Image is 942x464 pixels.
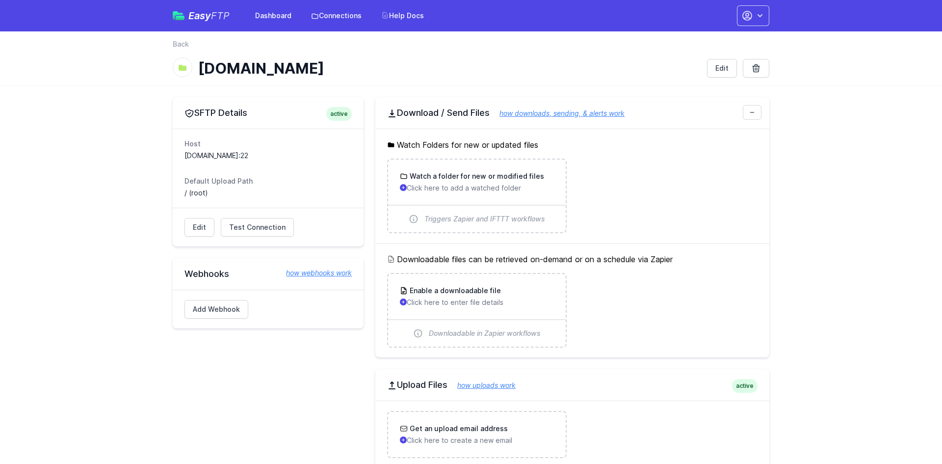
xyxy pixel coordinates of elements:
[388,160,565,232] a: Watch a folder for new or modified files Click here to add a watched folder Triggers Zapier and I...
[276,268,352,278] a: how webhooks work
[707,59,737,78] a: Edit
[184,176,352,186] dt: Default Upload Path
[184,218,214,237] a: Edit
[184,188,352,198] dd: / (root)
[375,7,430,25] a: Help Docs
[249,7,297,25] a: Dashboard
[211,10,230,22] span: FTP
[424,214,545,224] span: Triggers Zapier and IFTTT workflows
[173,39,769,55] nav: Breadcrumb
[387,379,758,391] h2: Upload Files
[198,59,699,77] h1: [DOMAIN_NAME]
[388,412,565,457] a: Get an upload email address Click here to create a new email
[221,218,294,237] a: Test Connection
[184,300,248,319] a: Add Webhook
[305,7,367,25] a: Connections
[408,171,544,181] h3: Watch a folder for new or modified files
[490,109,625,117] a: how downloads, sending, & alerts work
[408,424,508,434] h3: Get an upload email address
[429,328,541,338] span: Downloadable in Zapier workflows
[184,139,352,149] dt: Host
[188,11,230,21] span: Easy
[173,11,230,21] a: EasyFTP
[387,107,758,119] h2: Download / Send Files
[173,11,184,20] img: easyftp_logo.png
[408,286,501,296] h3: Enable a downloadable file
[400,436,553,445] p: Click here to create a new email
[388,274,565,347] a: Enable a downloadable file Click here to enter file details Downloadable in Zapier workflows
[447,381,516,389] a: how uploads work
[387,253,758,265] h5: Downloadable files can be retrieved on-demand or on a schedule via Zapier
[732,379,758,393] span: active
[326,107,352,121] span: active
[184,151,352,161] dd: [DOMAIN_NAME]:22
[184,268,352,280] h2: Webhooks
[387,139,758,151] h5: Watch Folders for new or updated files
[173,39,189,49] a: Back
[229,222,286,232] span: Test Connection
[400,298,553,307] p: Click here to enter file details
[184,107,352,119] h2: SFTP Details
[400,183,553,193] p: Click here to add a watched folder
